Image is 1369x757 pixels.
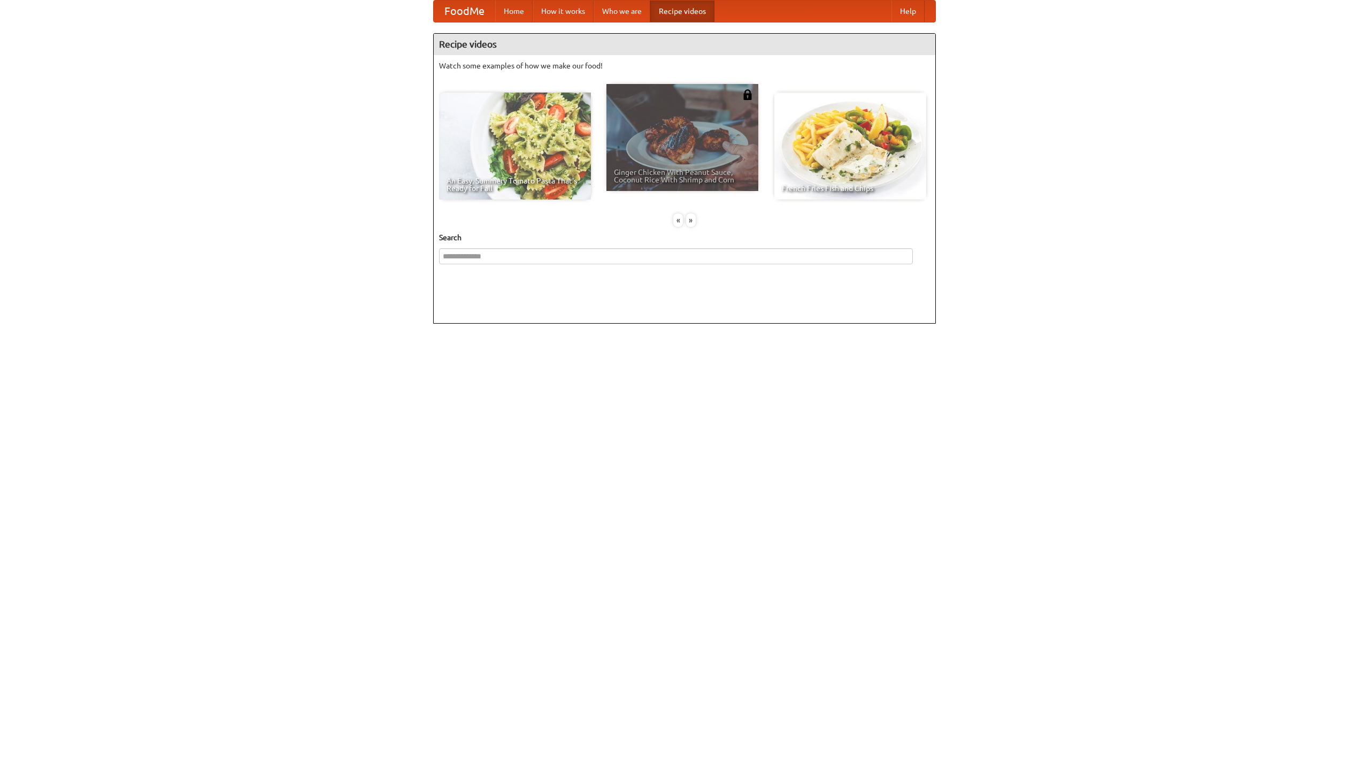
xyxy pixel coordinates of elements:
[495,1,533,22] a: Home
[434,34,935,55] h4: Recipe videos
[434,1,495,22] a: FoodMe
[673,213,683,227] div: «
[650,1,714,22] a: Recipe videos
[891,1,925,22] a: Help
[533,1,594,22] a: How it works
[594,1,650,22] a: Who we are
[447,177,583,192] span: An Easy, Summery Tomato Pasta That's Ready for Fall
[686,213,696,227] div: »
[782,185,919,192] span: French Fries Fish and Chips
[439,232,930,243] h5: Search
[439,93,591,200] a: An Easy, Summery Tomato Pasta That's Ready for Fall
[439,60,930,71] p: Watch some examples of how we make our food!
[742,89,753,100] img: 483408.png
[774,93,926,200] a: French Fries Fish and Chips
